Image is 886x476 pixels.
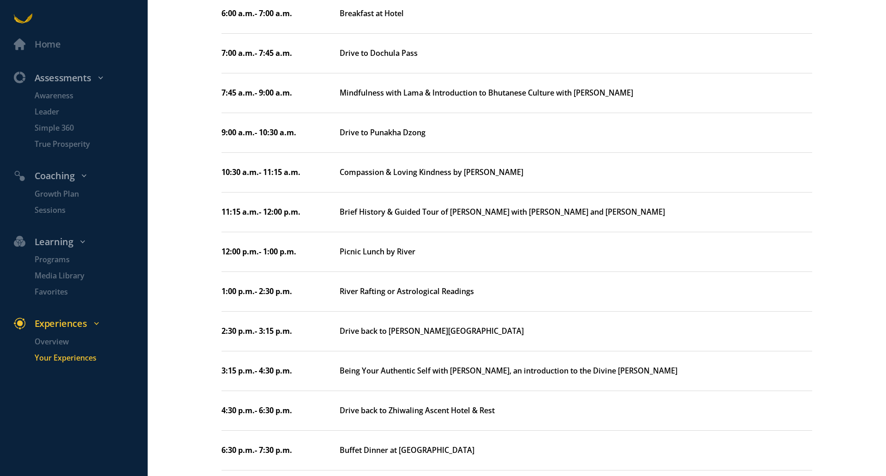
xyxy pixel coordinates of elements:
div: Home [35,37,60,52]
a: Leader [21,106,148,118]
div: Drive to Punakha Dzong [340,127,812,139]
a: Programs [21,254,148,265]
a: Simple 360 [21,122,148,134]
div: Compassion & Loving Kindness by [PERSON_NAME] [340,167,812,178]
a: Awareness [21,90,148,102]
p: Your Experiences [35,352,145,364]
div: 2:30 p.m. - 3:15 p.m. [221,325,340,337]
div: 9:00 a.m. - 10:30 a.m. [221,127,340,139]
div: 7:00 a.m. - 7:45 a.m. [221,48,340,59]
a: Growth Plan [21,188,148,200]
div: Assessments [7,71,152,86]
div: Picnic Lunch by River [340,246,812,258]
p: Programs [35,254,145,265]
p: Leader [35,106,145,118]
div: Drive back to [PERSON_NAME][GEOGRAPHIC_DATA] [340,325,812,337]
div: 1:00 p.m. - 2:30 p.m. [221,286,340,297]
div: Experiences [7,316,152,331]
div: Breakfast at Hotel [340,8,812,19]
div: 11:15 a.m. - 12:00 p.m. [221,206,340,218]
div: Drive back to Zhiwaling Ascent Hotel & Rest [340,405,812,416]
a: Your Experiences [21,352,148,364]
div: 6:00 a.m. - 7:00 a.m. [221,8,340,19]
p: Sessions [35,205,145,216]
p: Overview [35,336,145,348]
div: 6:30 p.m. - 7:30 p.m. [221,445,340,456]
p: Growth Plan [35,188,145,200]
div: 12:00 p.m. - 1:00 p.m. [221,246,340,258]
a: Favorites [21,286,148,298]
div: Drive to Dochula Pass [340,48,812,59]
div: Learning [7,235,152,250]
div: 3:15 p.m. - 4:30 p.m. [221,365,340,377]
div: River Rafting or Astrological Readings [340,286,812,297]
a: Sessions [21,205,148,216]
div: Coaching [7,169,152,184]
p: Awareness [35,90,145,102]
p: True Prosperity [35,139,145,150]
div: 7:45 a.m. - 9:00 a.m. [221,87,340,99]
p: Favorites [35,286,145,298]
div: Mindfulness with Lama & Introduction to Bhutanese Culture with [PERSON_NAME] [340,87,812,99]
a: Media Library [21,270,148,282]
div: Buffet Dinner at [GEOGRAPHIC_DATA] [340,445,812,456]
div: Being Your Authentic Self with [PERSON_NAME], an introduction to the Divine [PERSON_NAME] [340,365,812,377]
a: Overview [21,336,148,348]
p: Media Library [35,270,145,282]
p: Simple 360 [35,122,145,134]
a: True Prosperity [21,139,148,150]
div: Brief History & Guided Tour of [PERSON_NAME] with [PERSON_NAME] and [PERSON_NAME] [340,206,812,218]
div: 4:30 p.m. - 6:30 p.m. [221,405,340,416]
div: 10:30 a.m. - 11:15 a.m. [221,167,340,178]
